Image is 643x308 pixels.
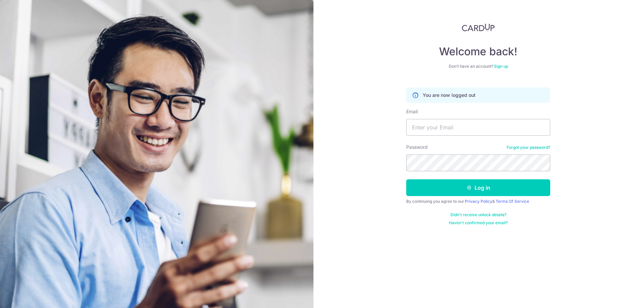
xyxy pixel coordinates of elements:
a: Terms Of Service [496,199,529,204]
p: You are now logged out [423,92,476,99]
h4: Welcome back! [406,45,550,58]
label: Password [406,144,428,150]
div: By continuing you agree to our & [406,199,550,204]
img: CardUp Logo [462,23,495,32]
a: Forgot your password? [507,145,550,150]
a: Sign up [494,64,508,69]
a: Didn't receive unlock details? [450,212,506,218]
div: Don’t have an account? [406,64,550,69]
a: Privacy Policy [465,199,492,204]
button: Log in [406,179,550,196]
input: Enter your Email [406,119,550,136]
label: Email [406,108,418,115]
a: Haven't confirmed your email? [449,220,508,226]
